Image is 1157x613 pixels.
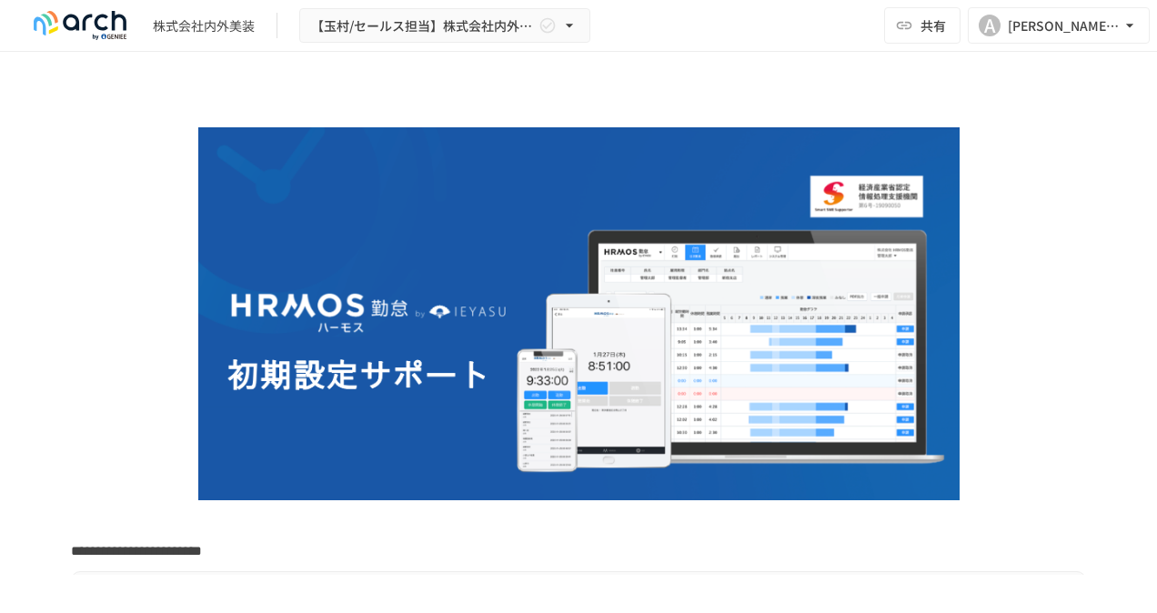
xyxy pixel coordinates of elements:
[968,7,1150,44] button: A[PERSON_NAME][EMAIL_ADDRESS][DOMAIN_NAME]
[1008,15,1121,37] div: [PERSON_NAME][EMAIL_ADDRESS][DOMAIN_NAME]
[299,8,590,44] button: 【玉村/セールス担当】株式会社内外美装様_初期設定サポート
[153,16,255,35] div: 株式会社内外美装
[884,7,961,44] button: 共有
[198,127,960,500] img: GdztLVQAPnGLORo409ZpmnRQckwtTrMz8aHIKJZF2AQ
[921,15,946,35] span: 共有
[311,15,535,37] span: 【玉村/セールス担当】株式会社内外美装様_初期設定サポート
[979,15,1001,36] div: A
[22,11,138,40] img: logo-default@2x-9cf2c760.svg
